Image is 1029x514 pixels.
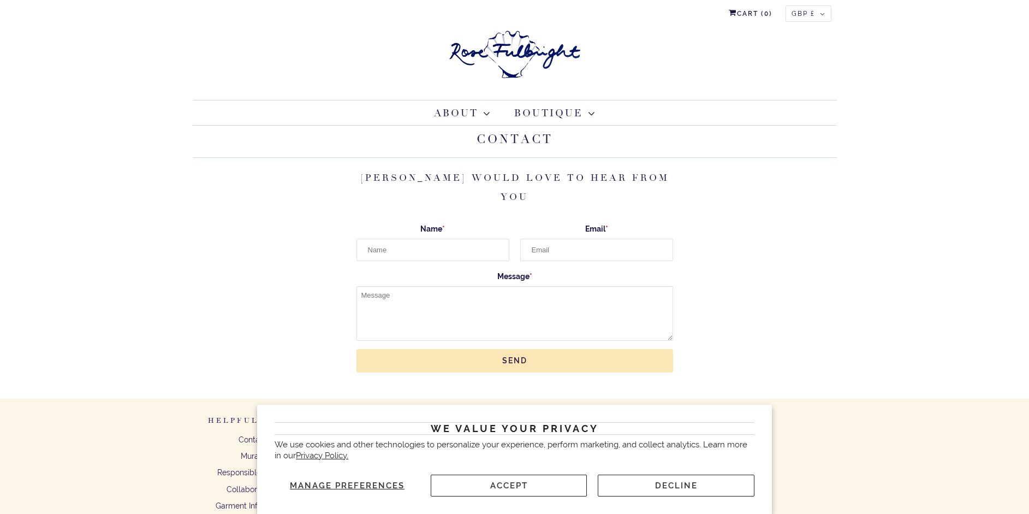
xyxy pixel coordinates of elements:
[193,416,313,434] h6: Helpful Links
[514,106,595,121] a: Boutique
[764,10,769,17] span: 0
[193,126,837,158] h1: Contact
[239,435,267,444] a: Contact
[227,485,278,494] a: Collaborations
[434,106,490,121] a: About
[216,501,289,510] a: Garment Information
[356,222,509,239] label: Name
[275,440,754,461] p: We use cookies and other technologies to personalize your experience, perform marketing, and coll...
[275,422,754,435] h2: We value your privacy
[520,222,673,239] label: Email
[356,269,673,286] label: Message
[290,481,405,491] span: Manage preferences
[296,451,348,460] a: Privacy Policy.
[786,5,831,22] button: GBP £
[520,239,673,261] input: Email
[431,475,587,497] button: Accept
[275,475,420,497] button: Manage preferences
[356,169,673,214] h3: [PERSON_NAME] would love to hear from you
[598,475,754,497] button: Decline
[241,452,265,460] a: Murals
[356,239,509,261] input: Name
[356,349,673,373] input: Send
[729,5,772,22] a: Cart (0)
[217,468,288,477] a: Responsible Design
